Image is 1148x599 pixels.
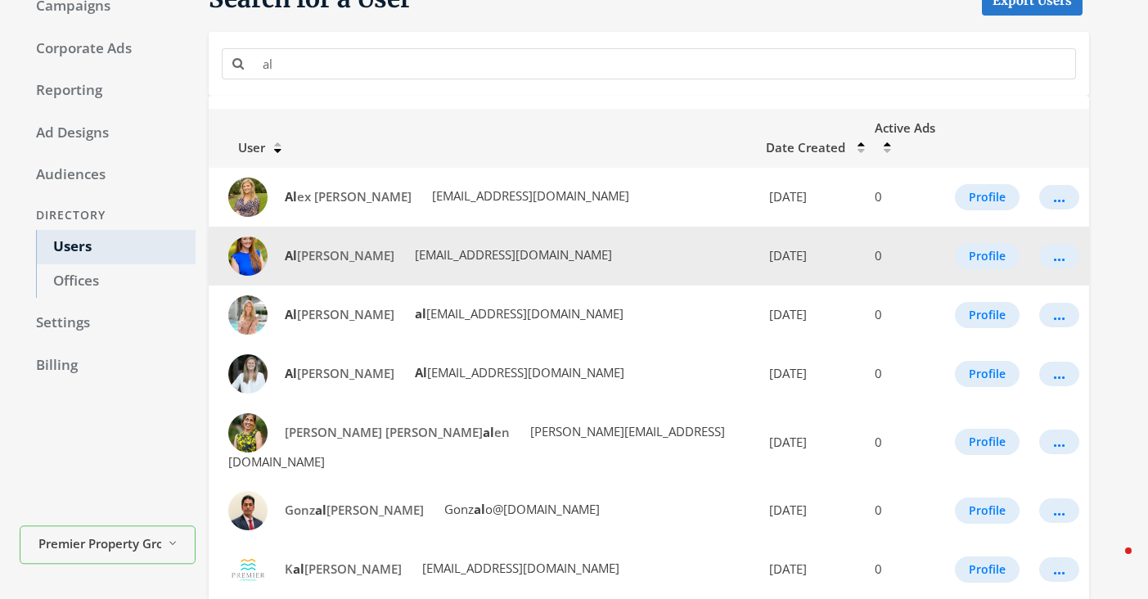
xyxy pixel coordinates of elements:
[20,32,196,66] a: Corporate Ads
[875,119,935,136] span: Active Ads
[228,295,268,335] img: Allison Freeman profile
[285,502,424,518] span: Gonz [PERSON_NAME]
[228,354,268,394] img: Alyssa Rhea profile
[228,550,268,589] img: Kaliya Mayell profile
[20,158,196,192] a: Audiences
[285,306,297,322] strong: Al
[955,184,1020,210] button: Profile
[1039,430,1079,454] button: ...
[274,182,422,212] a: Alex [PERSON_NAME]
[20,306,196,340] a: Settings
[285,188,412,205] span: ex [PERSON_NAME]
[285,247,394,263] span: [PERSON_NAME]
[865,345,945,403] td: 0
[315,502,326,518] strong: al
[285,365,297,381] strong: Al
[1053,569,1065,570] div: ...
[274,495,434,525] a: Gonzal[PERSON_NAME]
[483,424,494,440] strong: al
[474,501,485,517] strong: al
[228,178,268,217] img: Alex Maddox profile
[955,556,1020,583] button: Profile
[412,246,612,263] span: [EMAIL_ADDRESS][DOMAIN_NAME]
[415,305,426,322] strong: al
[1039,557,1079,582] button: ...
[36,264,196,299] a: Offices
[412,364,624,381] span: [EMAIL_ADDRESS][DOMAIN_NAME]
[429,187,629,204] span: [EMAIL_ADDRESS][DOMAIN_NAME]
[865,286,945,345] td: 0
[285,306,394,322] span: [PERSON_NAME]
[20,74,196,108] a: Reporting
[1039,244,1079,268] button: ...
[1039,498,1079,523] button: ...
[232,57,244,70] i: Search for a name or email address
[285,247,297,263] strong: Al
[228,413,268,453] img: Evelyn Whalen profile
[20,200,196,231] div: Directory
[955,498,1020,524] button: Profile
[865,227,945,286] td: 0
[756,286,865,345] td: [DATE]
[228,423,725,470] span: [PERSON_NAME][EMAIL_ADDRESS][DOMAIN_NAME]
[274,299,405,330] a: Al[PERSON_NAME]
[1053,510,1065,511] div: ...
[756,540,865,599] td: [DATE]
[955,243,1020,269] button: Profile
[1039,185,1079,209] button: ...
[766,139,845,155] span: Date Created
[955,302,1020,328] button: Profile
[253,48,1076,79] input: Search for a name or email address
[285,424,510,440] span: [PERSON_NAME] [PERSON_NAME] en
[274,358,405,389] a: Al[PERSON_NAME]
[218,139,265,155] span: User
[412,305,624,322] span: [EMAIL_ADDRESS][DOMAIN_NAME]
[1053,255,1065,257] div: ...
[955,361,1020,387] button: Profile
[441,501,600,517] span: Gonz o@[DOMAIN_NAME]
[274,417,520,448] a: [PERSON_NAME] [PERSON_NAME]alen
[756,168,865,227] td: [DATE]
[865,168,945,227] td: 0
[1039,303,1079,327] button: ...
[20,526,196,565] button: Premier Property Group
[1053,441,1065,443] div: ...
[756,345,865,403] td: [DATE]
[293,561,304,577] strong: al
[285,365,394,381] span: [PERSON_NAME]
[1053,196,1065,198] div: ...
[756,481,865,540] td: [DATE]
[415,364,427,381] strong: Al
[419,560,619,576] span: [EMAIL_ADDRESS][DOMAIN_NAME]
[36,230,196,264] a: Users
[38,534,161,553] span: Premier Property Group
[1053,314,1065,316] div: ...
[274,241,405,271] a: Al[PERSON_NAME]
[1092,543,1132,583] iframe: Intercom live chat
[20,116,196,151] a: Ad Designs
[756,403,865,481] td: [DATE]
[756,227,865,286] td: [DATE]
[228,236,268,276] img: Allea Sipper profile
[865,481,945,540] td: 0
[865,540,945,599] td: 0
[1053,373,1065,375] div: ...
[274,554,412,584] a: Kal[PERSON_NAME]
[228,491,268,530] img: Gonzalo Villanueva profile
[285,188,297,205] strong: Al
[20,349,196,383] a: Billing
[1039,362,1079,386] button: ...
[955,429,1020,455] button: Profile
[285,561,402,577] span: K [PERSON_NAME]
[865,403,945,481] td: 0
